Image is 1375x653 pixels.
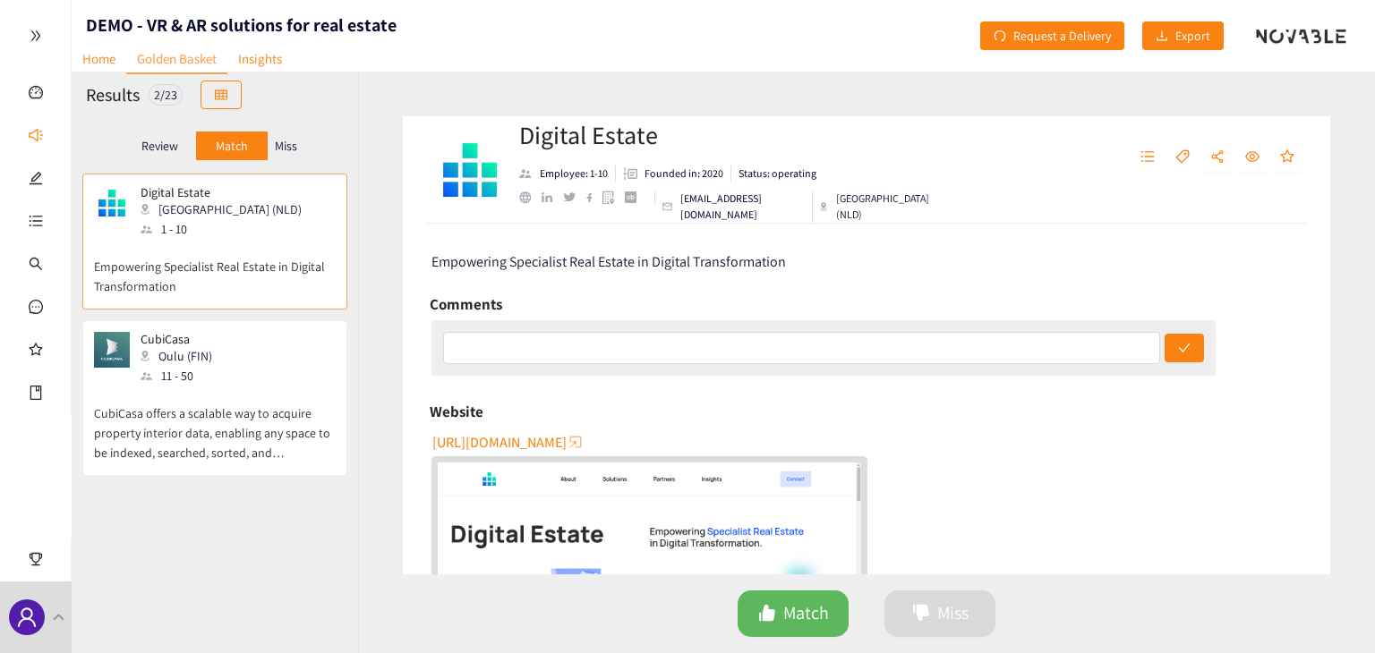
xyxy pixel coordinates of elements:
span: sound [29,120,43,156]
div: Oulu (FIN) [141,346,223,366]
p: CubiCasa [141,332,212,346]
span: table [215,89,227,103]
iframe: Chat Widget [1084,460,1375,653]
button: share-alt [1201,143,1234,172]
button: table [201,81,242,109]
span: Empowering Specialist Real Estate in Digital Transformation [431,252,786,271]
p: Miss [275,139,297,153]
h1: DEMO - VR & AR solutions for real estate [86,13,397,38]
p: [EMAIL_ADDRESS][DOMAIN_NAME] [680,191,806,223]
img: Company Logo [434,134,506,206]
span: redo [994,30,1006,44]
p: Status: operating [739,165,816,182]
h2: Results [86,82,140,107]
p: Review [141,139,178,153]
h6: Website [430,398,483,425]
div: [GEOGRAPHIC_DATA] (NLD) [820,191,931,223]
li: Status [731,165,816,182]
span: trophy [29,544,43,580]
img: Snapshot of the company's website [94,332,130,368]
a: twitter [563,192,585,201]
span: unordered-list [1140,149,1155,165]
span: eye [1245,149,1260,165]
span: share-alt [1210,149,1225,165]
span: Match [783,599,829,627]
span: check [1178,342,1191,356]
a: facebook [586,192,603,202]
a: Golden Basket [126,45,227,74]
span: like [758,604,776,624]
span: tag [1175,149,1190,165]
button: eye [1236,143,1268,172]
p: Employee: 1-10 [540,165,608,182]
button: downloadExport [1142,21,1224,50]
p: CubiCasa offers a scalable way to acquire property interior data, enabling any space to be indexe... [94,386,336,462]
a: crunchbase [625,191,647,203]
a: linkedin [542,192,563,203]
button: star [1271,143,1303,172]
button: likeMatch [738,590,849,637]
a: Insights [227,45,293,72]
span: user [16,606,38,628]
h6: Comments [430,291,502,318]
span: star [1280,149,1294,165]
button: dislikeMiss [884,590,995,637]
button: check [1165,334,1204,362]
p: Empowering Specialist Real Estate in Digital Transformation [94,239,336,296]
p: Founded in: 2020 [645,165,723,182]
h2: Digital Estate [519,117,931,153]
span: Export [1175,26,1210,46]
p: Match [216,139,248,153]
div: 11 - 50 [141,366,223,386]
button: [URL][DOMAIN_NAME] [432,428,585,456]
span: edit [29,163,43,199]
div: [GEOGRAPHIC_DATA] (NLD) [141,199,312,219]
button: tag [1166,143,1199,172]
p: Digital Estate [141,185,302,199]
button: unordered-list [1132,143,1164,172]
img: Snapshot of the company's website [94,185,130,221]
button: redoRequest a Delivery [980,21,1124,50]
span: book [29,377,43,413]
span: Miss [937,599,969,627]
span: Request a Delivery [1013,26,1111,46]
div: 1 - 10 [141,219,312,239]
span: download [1156,30,1168,44]
li: Employees [519,165,616,182]
a: Home [72,45,126,72]
span: double-right [30,30,42,42]
a: google maps [602,191,625,204]
a: website [519,191,542,203]
span: [URL][DOMAIN_NAME] [432,431,567,454]
li: Founded in year [616,165,731,182]
div: 2 / 23 [149,84,183,106]
span: dislike [912,604,930,624]
span: unordered-list [29,206,43,242]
